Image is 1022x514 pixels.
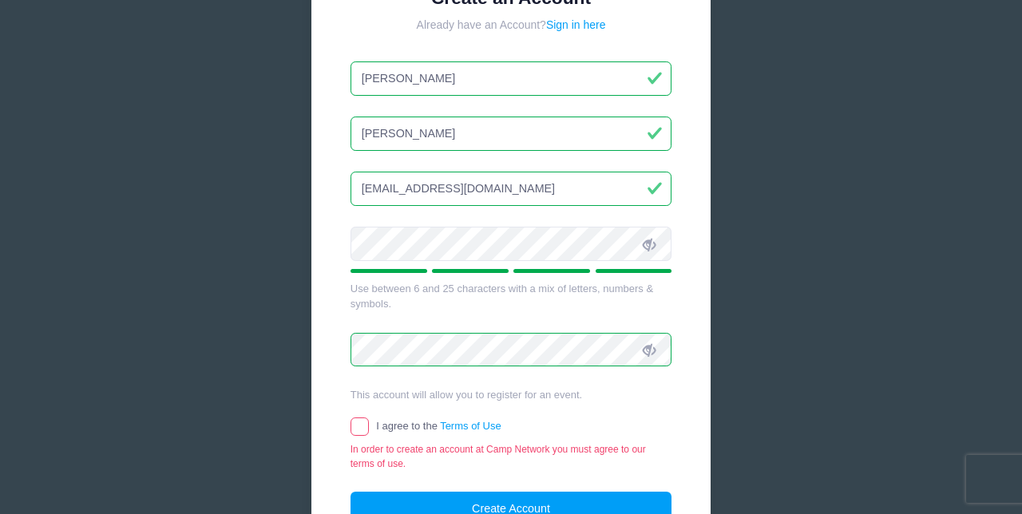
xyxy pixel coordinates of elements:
[351,417,369,436] input: I agree to theTerms of Use
[351,172,672,206] input: Email
[376,420,501,432] span: I agree to the
[351,61,672,96] input: First Name
[440,420,501,432] a: Terms of Use
[351,387,672,403] div: This account will allow you to register for an event.
[546,18,606,31] a: Sign in here
[351,17,672,34] div: Already have an Account?
[351,281,672,312] div: Use between 6 and 25 characters with a mix of letters, numbers & symbols.
[351,442,672,471] div: In order to create an account at Camp Network you must agree to our terms of use.
[351,117,672,151] input: Last Name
